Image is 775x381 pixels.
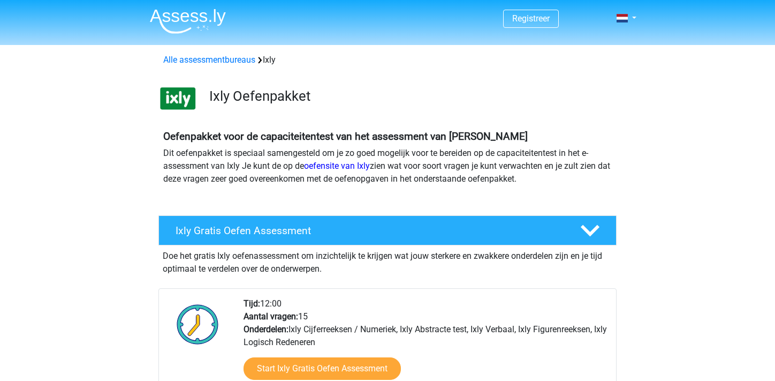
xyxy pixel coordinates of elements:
[244,357,401,380] a: Start Ixly Gratis Oefen Assessment
[244,324,288,334] b: Onderdelen:
[512,13,550,24] a: Registreer
[176,225,563,237] h4: Ixly Gratis Oefen Assessment
[304,161,370,171] a: oefensite van Ixly
[163,130,528,143] b: Oefenpakket voor de capaciteitentest van het assessment van [PERSON_NAME]
[159,54,616,66] div: Ixly
[244,311,298,322] b: Aantal vragen:
[159,79,197,117] img: ixly.png
[154,215,621,245] a: Ixly Gratis Oefen Assessment
[158,245,617,275] div: Doe het gratis Ixly oefenassessment om inzichtelijk te krijgen wat jouw sterkere en zwakkere onde...
[244,298,260,309] b: Tijd:
[163,55,255,65] a: Alle assessmentbureaus
[163,147,612,185] p: Dit oefenpakket is speciaal samengesteld om je zo goed mogelijk voor te bereiden op de capaciteit...
[150,9,226,34] img: Assessly
[171,297,225,351] img: Klok
[209,88,608,104] h3: Ixly Oefenpakket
